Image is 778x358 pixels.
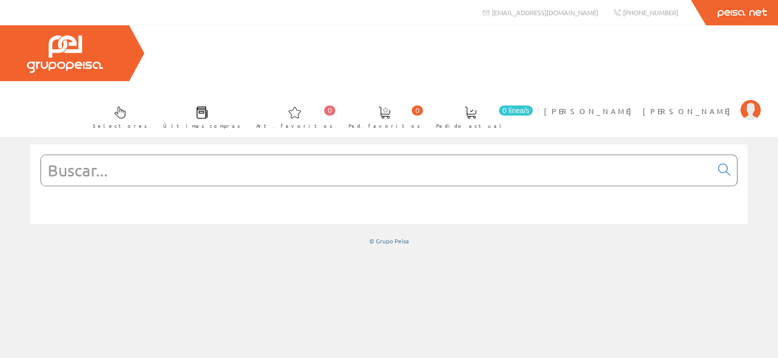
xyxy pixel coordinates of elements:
[163,121,241,131] span: Últimas compras
[30,237,748,245] div: © Grupo Peisa
[348,121,420,131] span: Ped. favoritos
[41,155,712,186] input: Buscar...
[544,98,761,108] a: [PERSON_NAME] [PERSON_NAME]
[544,106,735,116] span: [PERSON_NAME] [PERSON_NAME]
[27,35,103,73] img: Grupo Peisa
[93,121,147,131] span: Selectores
[83,98,152,135] a: Selectores
[499,105,533,116] span: 0 línea/s
[436,121,505,131] span: Pedido actual
[153,98,246,135] a: Últimas compras
[492,8,598,17] span: [EMAIL_ADDRESS][DOMAIN_NAME]
[256,121,333,131] span: Art. favoritos
[412,105,423,116] span: 0
[324,105,335,116] span: 0
[623,8,678,17] span: [PHONE_NUMBER]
